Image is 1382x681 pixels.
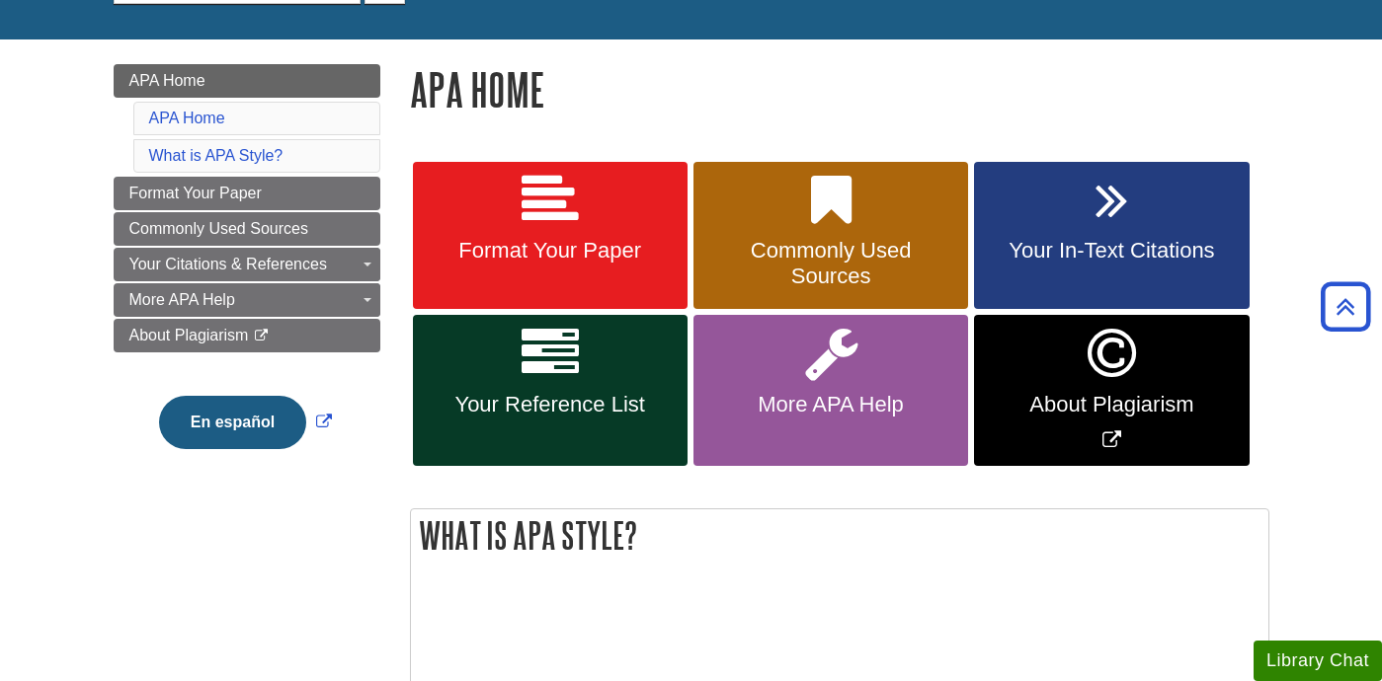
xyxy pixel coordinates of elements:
[413,162,688,310] a: Format Your Paper
[129,185,262,201] span: Format Your Paper
[253,330,270,342] i: This link opens in a new window
[974,162,1249,310] a: Your In-Text Citations
[129,256,327,272] span: Your Citations & References
[149,110,225,126] a: APA Home
[974,315,1249,466] a: Link opens in new window
[114,319,380,352] a: About Plagiarism
[114,248,380,281] a: Your Citations & References
[154,414,337,430] a: Link opens in new window
[708,238,953,289] span: Commonly Used Sources
[989,392,1234,417] span: About Plagiarism
[159,396,306,449] button: En español
[114,212,380,246] a: Commonly Used Sources
[428,238,673,264] span: Format Your Paper
[1254,641,1382,681] button: Library Chat
[149,147,284,164] a: What is APA Style?
[129,291,235,308] span: More APA Help
[114,283,380,317] a: More APA Help
[411,509,1268,562] h2: What is APA Style?
[114,177,380,210] a: Format Your Paper
[428,392,673,417] span: Your Reference List
[693,315,968,466] a: More APA Help
[129,327,249,343] span: About Plagiarism
[114,64,380,98] a: APA Home
[114,64,380,483] div: Guide Page Menu
[1314,293,1377,320] a: Back to Top
[129,72,205,89] span: APA Home
[708,392,953,417] span: More APA Help
[413,315,688,466] a: Your Reference List
[693,162,968,310] a: Commonly Used Sources
[129,220,308,237] span: Commonly Used Sources
[410,64,1269,114] h1: APA Home
[989,238,1234,264] span: Your In-Text Citations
